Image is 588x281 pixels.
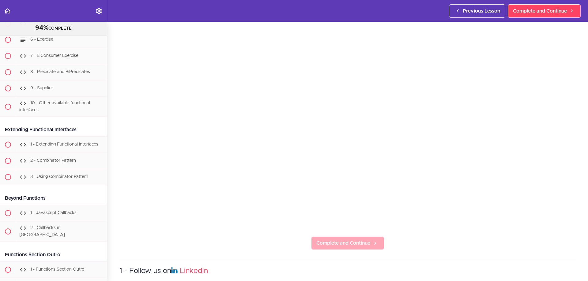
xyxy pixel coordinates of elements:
span: 3 - Using Combinator Pattern [30,175,88,179]
div: COMPLETE [8,24,99,32]
a: Complete and Continue [508,4,581,18]
svg: Settings Menu [95,7,103,15]
span: 8 - Predicate and BiPredicates [30,70,90,74]
span: Complete and Continue [513,7,567,15]
span: 9 - Supplier [30,86,53,90]
a: LinkedIn [180,267,208,275]
span: 2 - Callbacks in [GEOGRAPHIC_DATA] [19,226,65,237]
svg: Back to course curriculum [4,7,11,15]
span: 1 - Javascript Callbacks [30,211,77,215]
span: 2 - Combinator Pattern [30,159,76,163]
span: 10 - Other available functional interfaces [19,101,90,112]
span: 7 - BiConsumer Exercise [30,54,78,58]
span: 1 - Extending Functional Interfaces [30,142,98,147]
span: Previous Lesson [463,7,500,15]
span: Complete and Continue [316,239,370,247]
a: Previous Lesson [449,4,505,18]
span: 94% [35,25,48,31]
span: 6 - Exercise [30,37,53,42]
h3: 1 - Follow us on [119,266,576,276]
a: Complete and Continue [311,236,384,250]
span: 1 - Functions Section Outro [30,267,85,272]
